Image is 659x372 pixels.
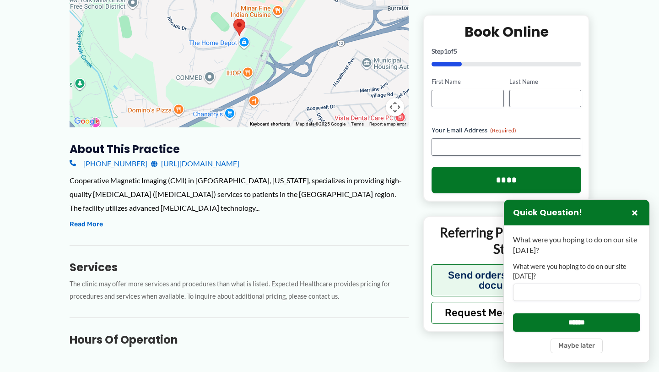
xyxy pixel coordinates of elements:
a: Terms (opens in new tab) [351,121,364,126]
h3: About this practice [70,142,409,156]
button: Request Medical Records [431,301,582,323]
span: (Required) [490,127,516,134]
h3: Services [70,260,409,274]
div: Cooperative Magnetic Imaging (CMI) in [GEOGRAPHIC_DATA], [US_STATE], specializes in providing hig... [70,174,409,214]
button: Close [629,207,640,218]
p: Referring Providers and Staff [431,224,582,257]
a: Open this area in Google Maps (opens a new window) [72,115,102,127]
a: Report a map error [369,121,406,126]
img: Google [72,115,102,127]
span: 5 [454,47,457,55]
button: Send orders and clinical documents [431,264,582,296]
label: What were you hoping to do on our site [DATE]? [513,262,640,281]
button: Map camera controls [386,98,404,116]
a: [URL][DOMAIN_NAME] [151,157,239,170]
p: Step of [432,48,581,55]
p: The clinic may offer more services and procedures than what is listed. Expected Healthcare provid... [70,278,409,303]
label: First Name [432,77,503,86]
button: Keyboard shortcuts [250,121,290,127]
a: [PHONE_NUMBER] [70,157,147,170]
span: 1 [444,47,448,55]
button: Read More [70,219,103,230]
p: What were you hoping to do on our site [DATE]? [513,235,640,255]
button: Maybe later [551,339,603,353]
h3: Hours of Operation [70,333,409,347]
h3: Quick Question! [513,208,582,218]
label: Last Name [509,77,581,86]
span: Map data ©2025 Google [296,121,346,126]
h2: Book Online [432,23,581,41]
label: Your Email Address [432,126,581,135]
